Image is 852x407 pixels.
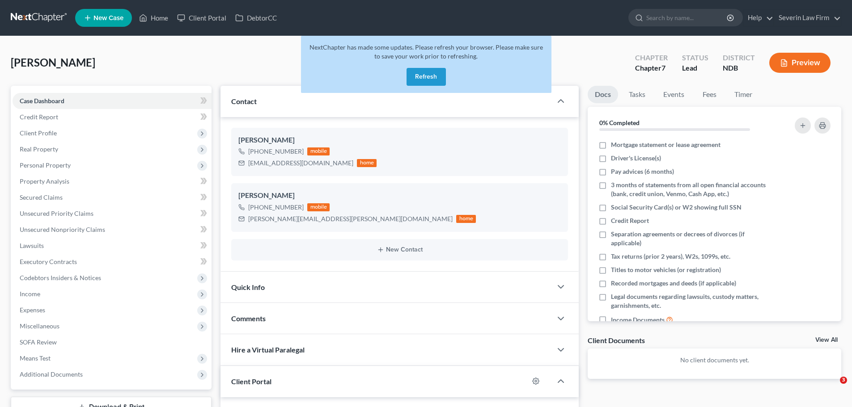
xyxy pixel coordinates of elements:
[20,370,83,378] span: Additional Documents
[248,159,353,168] div: [EMAIL_ADDRESS][DOMAIN_NAME]
[743,10,773,26] a: Help
[238,246,561,253] button: New Contact
[20,258,77,265] span: Executory Contracts
[13,93,212,109] a: Case Dashboard
[231,283,265,291] span: Quick Info
[13,238,212,254] a: Lawsuits
[611,265,721,274] span: Titles to motor vehicles (or registration)
[611,230,770,248] span: Separation agreements or decrees of divorces (if applicable)
[822,377,843,398] iframe: Intercom live chat
[13,206,212,222] a: Unsecured Priority Claims
[769,53,831,73] button: Preview
[611,216,649,225] span: Credit Report
[13,254,212,270] a: Executory Contracts
[238,135,561,146] div: [PERSON_NAME]
[20,274,101,281] span: Codebtors Insiders & Notices
[231,10,281,26] a: DebtorCC
[611,292,770,310] span: Legal documents regarding lawsuits, custody matters, garnishments, etc.
[11,56,95,69] span: [PERSON_NAME]
[723,63,755,73] div: NDB
[635,63,668,73] div: Chapter
[723,53,755,63] div: District
[20,290,40,298] span: Income
[20,145,58,153] span: Real Property
[307,203,330,211] div: mobile
[231,377,271,386] span: Client Portal
[20,242,44,249] span: Lawsuits
[20,177,69,185] span: Property Analysis
[695,86,724,103] a: Fees
[727,86,759,103] a: Timer
[20,210,93,217] span: Unsecured Priority Claims
[248,203,304,212] div: [PHONE_NUMBER]
[20,322,59,330] span: Miscellaneous
[20,306,45,314] span: Expenses
[622,86,653,103] a: Tasks
[231,345,305,354] span: Hire a Virtual Paralegal
[682,53,708,63] div: Status
[20,354,51,362] span: Means Test
[20,338,57,346] span: SOFA Review
[682,63,708,73] div: Lead
[93,15,123,21] span: New Case
[231,97,257,105] span: Contact
[611,154,661,163] span: Driver's License(s)
[611,180,770,198] span: 3 months of statements from all open financial accounts (bank, credit union, Venmo, Cash App, etc.)
[20,193,63,201] span: Secured Claims
[646,9,728,26] input: Search by name...
[231,314,266,323] span: Comments
[248,147,304,156] div: [PHONE_NUMBER]
[456,215,476,223] div: home
[611,315,665,324] span: Income Documents
[588,336,645,345] div: Client Documents
[774,10,841,26] a: Severin Law Firm
[595,356,834,365] p: No client documents yet.
[20,129,57,137] span: Client Profile
[840,377,847,384] span: 3
[135,10,173,26] a: Home
[13,109,212,125] a: Credit Report
[173,10,231,26] a: Client Portal
[611,167,674,176] span: Pay advices (6 months)
[407,68,446,86] button: Refresh
[20,161,71,169] span: Personal Property
[238,190,561,201] div: [PERSON_NAME]
[656,86,691,103] a: Events
[588,86,618,103] a: Docs
[611,252,730,261] span: Tax returns (prior 2 years), W2s, 1099s, etc.
[248,214,453,223] div: [PERSON_NAME][EMAIL_ADDRESS][PERSON_NAME][DOMAIN_NAME]
[599,119,640,126] strong: 0% Completed
[13,334,212,350] a: SOFA Review
[611,279,736,288] span: Recorded mortgages and deeds (if applicable)
[13,222,212,238] a: Unsecured Nonpriority Claims
[13,173,212,189] a: Property Analysis
[635,53,668,63] div: Chapter
[815,337,838,343] a: View All
[357,159,377,167] div: home
[20,226,105,233] span: Unsecured Nonpriority Claims
[307,147,330,155] div: mobile
[611,140,721,149] span: Mortgage statement or lease agreement
[20,113,58,121] span: Credit Report
[13,189,212,206] a: Secured Claims
[309,43,543,60] span: NextChapter has made some updates. Please refresh your browser. Please make sure to save your wor...
[611,203,742,212] span: Social Security Card(s) or W2 showing full SSN
[661,63,665,72] span: 7
[20,97,64,105] span: Case Dashboard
